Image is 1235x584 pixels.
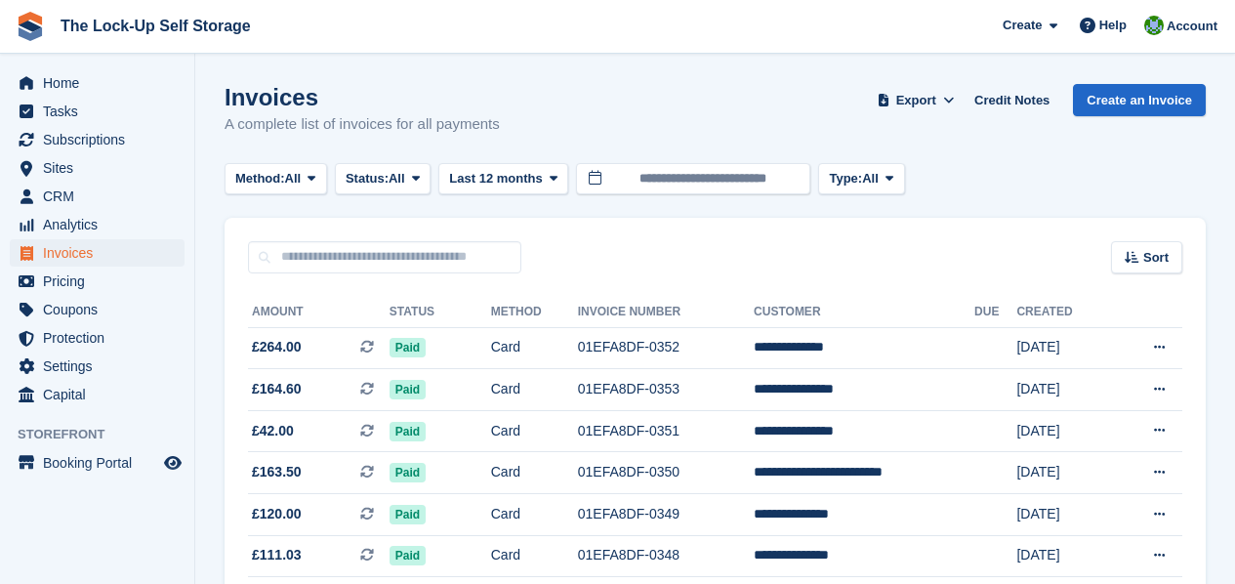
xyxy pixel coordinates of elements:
span: All [389,169,405,188]
th: Method [491,297,578,328]
td: Card [491,535,578,577]
td: 01EFA8DF-0353 [578,369,754,411]
span: Analytics [43,211,160,238]
span: All [285,169,302,188]
a: menu [10,126,185,153]
span: Invoices [43,239,160,267]
td: 01EFA8DF-0348 [578,535,754,577]
a: menu [10,239,185,267]
img: stora-icon-8386f47178a22dfd0bd8f6a31ec36ba5ce8667c1dd55bd0f319d3a0aa187defe.svg [16,12,45,41]
a: menu [10,296,185,323]
h1: Invoices [225,84,500,110]
span: £164.60 [252,379,302,399]
span: Sort [1143,248,1169,268]
button: Export [873,84,959,116]
button: Type: All [818,163,904,195]
th: Invoice Number [578,297,754,328]
span: CRM [43,183,160,210]
span: Create [1003,16,1042,35]
th: Amount [248,297,390,328]
th: Customer [754,297,974,328]
td: [DATE] [1016,535,1112,577]
span: All [862,169,879,188]
td: [DATE] [1016,494,1112,536]
td: Card [491,410,578,452]
td: Card [491,369,578,411]
a: menu [10,69,185,97]
a: menu [10,381,185,408]
a: menu [10,154,185,182]
th: Created [1016,297,1112,328]
p: A complete list of invoices for all payments [225,113,500,136]
span: Coupons [43,296,160,323]
td: [DATE] [1016,452,1112,494]
button: Last 12 months [438,163,568,195]
a: menu [10,98,185,125]
span: Tasks [43,98,160,125]
span: Status: [346,169,389,188]
th: Due [974,297,1016,328]
img: Andrew Beer [1144,16,1164,35]
span: Paid [390,546,426,565]
span: Paid [390,338,426,357]
span: £120.00 [252,504,302,524]
button: Method: All [225,163,327,195]
span: Storefront [18,425,194,444]
a: menu [10,324,185,352]
span: £111.03 [252,545,302,565]
button: Status: All [335,163,431,195]
a: menu [10,353,185,380]
a: Create an Invoice [1073,84,1206,116]
span: Capital [43,381,160,408]
span: Account [1167,17,1217,36]
td: 01EFA8DF-0349 [578,494,754,536]
td: [DATE] [1016,410,1112,452]
span: Home [43,69,160,97]
span: Last 12 months [449,169,542,188]
span: Type: [829,169,862,188]
a: menu [10,211,185,238]
span: Paid [390,463,426,482]
td: [DATE] [1016,369,1112,411]
span: Settings [43,353,160,380]
span: Paid [390,422,426,441]
span: Help [1099,16,1127,35]
a: menu [10,183,185,210]
span: Paid [390,505,426,524]
a: The Lock-Up Self Storage [53,10,259,42]
a: Credit Notes [967,84,1057,116]
span: Paid [390,380,426,399]
th: Status [390,297,491,328]
td: [DATE] [1016,327,1112,369]
span: Export [896,91,936,110]
span: Protection [43,324,160,352]
span: £264.00 [252,337,302,357]
td: 01EFA8DF-0350 [578,452,754,494]
span: Method: [235,169,285,188]
span: Booking Portal [43,449,160,477]
td: Card [491,452,578,494]
a: menu [10,449,185,477]
td: 01EFA8DF-0351 [578,410,754,452]
a: Preview store [161,451,185,475]
td: Card [491,494,578,536]
td: Card [491,327,578,369]
span: £42.00 [252,421,294,441]
span: £163.50 [252,462,302,482]
span: Subscriptions [43,126,160,153]
td: 01EFA8DF-0352 [578,327,754,369]
span: Pricing [43,268,160,295]
span: Sites [43,154,160,182]
a: menu [10,268,185,295]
